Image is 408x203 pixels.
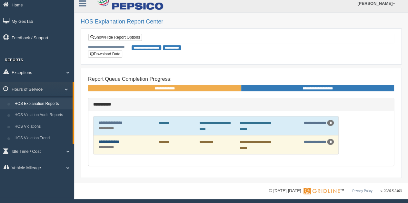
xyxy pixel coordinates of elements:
[12,98,73,110] a: HOS Explanation Reports
[381,189,402,193] span: v. 2025.5.2403
[88,34,142,41] a: Show/Hide Report Options
[352,189,372,193] a: Privacy Policy
[12,133,73,144] a: HOS Violation Trend
[81,19,402,25] h2: HOS Explanation Report Center
[269,188,402,194] div: © [DATE]-[DATE] - ™
[88,51,122,58] button: Download Data
[12,121,73,133] a: HOS Violations
[304,188,340,194] img: Gridline
[12,109,73,121] a: HOS Violation Audit Reports
[88,76,394,82] h4: Report Queue Completion Progress:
